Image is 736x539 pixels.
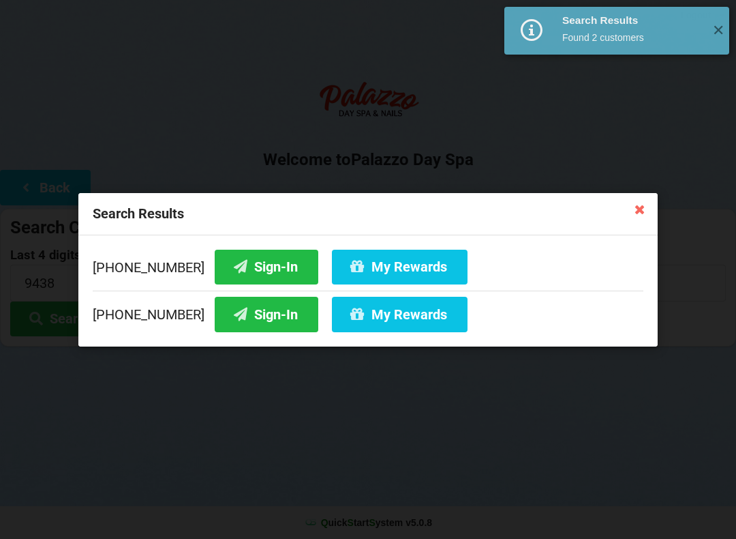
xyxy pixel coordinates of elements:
div: [PHONE_NUMBER] [93,290,643,332]
div: Search Results [78,193,658,235]
button: My Rewards [332,297,467,332]
button: My Rewards [332,249,467,284]
div: Search Results [562,14,702,27]
div: [PHONE_NUMBER] [93,249,643,290]
div: Found 2 customers [562,31,702,44]
button: Sign-In [215,297,318,332]
button: Sign-In [215,249,318,284]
